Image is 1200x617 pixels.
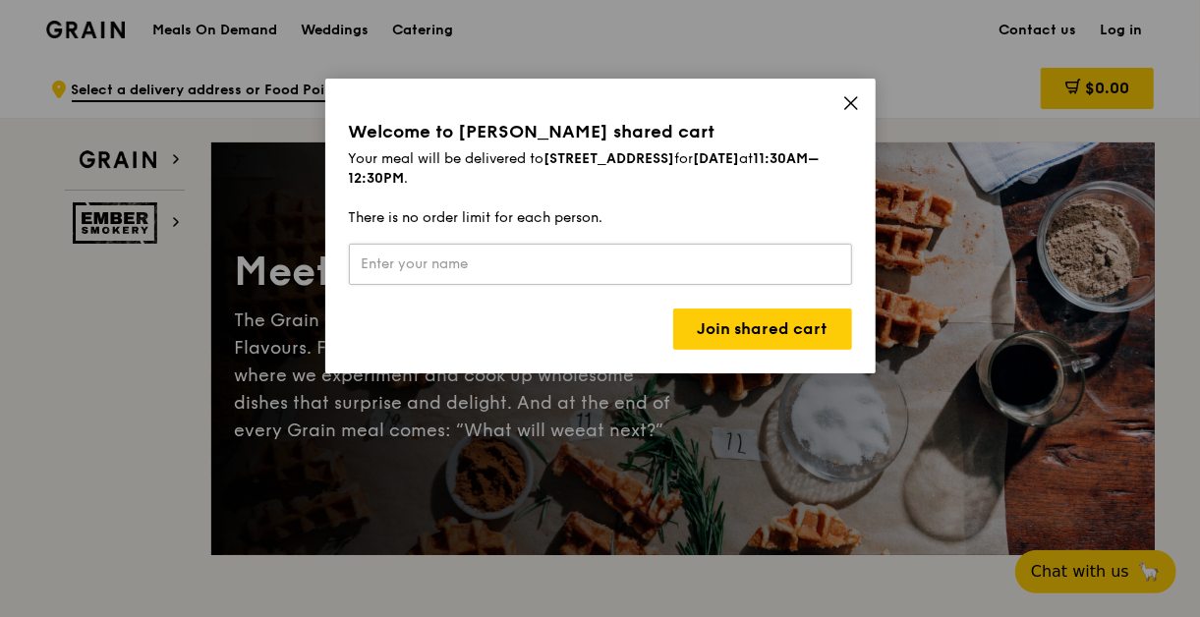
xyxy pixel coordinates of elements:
a: Join shared cart [673,308,852,350]
strong: [STREET_ADDRESS] [544,150,675,167]
div: Welcome to [PERSON_NAME] shared cart [349,118,852,145]
strong: [DATE] [694,150,740,167]
div: Your meal will be delivered to for at . There is no order limit for each person. [349,149,852,228]
input: Enter your name [349,244,852,285]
